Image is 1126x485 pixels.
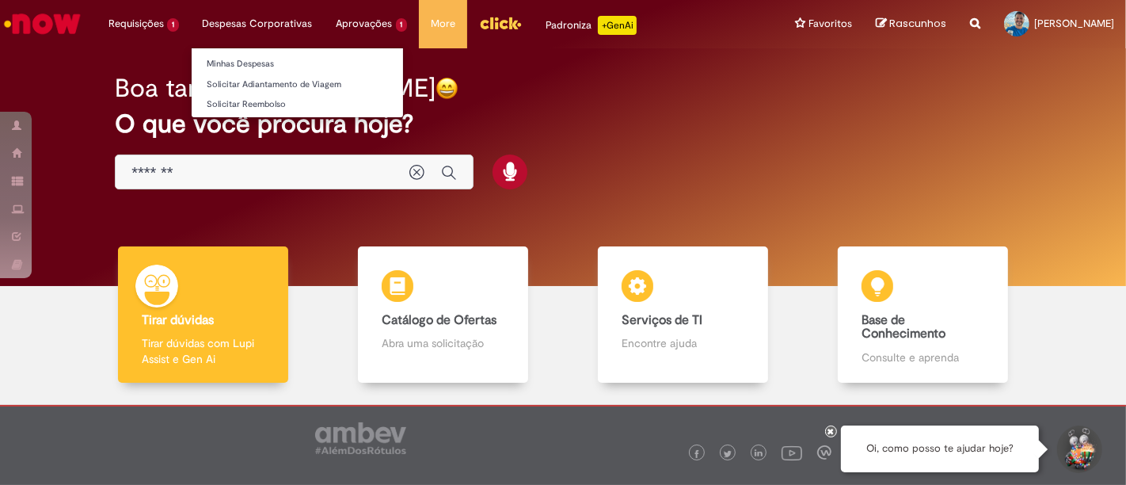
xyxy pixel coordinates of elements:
b: Serviços de TI [622,312,702,328]
p: Encontre ajuda [622,335,744,351]
h2: O que você procura hoje? [115,110,1011,138]
ul: Despesas Corporativas [191,48,404,118]
span: Requisições [108,16,164,32]
p: Consulte e aprenda [862,349,983,365]
b: Catálogo de Ofertas [382,312,496,328]
a: Tirar dúvidas Tirar dúvidas com Lupi Assist e Gen Ai [83,246,323,384]
span: 1 [396,18,408,32]
img: happy-face.png [436,77,458,100]
p: Tirar dúvidas com Lupi Assist e Gen Ai [142,335,264,367]
a: Base de Conhecimento Consulte e aprenda [803,246,1043,384]
div: Oi, como posso te ajudar hoje? [841,426,1039,472]
a: Solicitar Adiantamento de Viagem [192,76,403,94]
img: logo_footer_linkedin.png [755,449,763,459]
img: click_logo_yellow_360x200.png [479,11,522,35]
a: Solicitar Reembolso [192,96,403,113]
a: Serviços de TI Encontre ajuda [563,246,803,384]
span: Aprovações [337,16,393,32]
span: [PERSON_NAME] [1034,17,1114,30]
span: Rascunhos [889,16,946,31]
img: logo_footer_workplace.png [817,445,831,460]
img: logo_footer_twitter.png [724,450,732,458]
img: ServiceNow [2,8,83,40]
p: Abra uma solicitação [382,335,504,351]
span: Favoritos [808,16,852,32]
h2: Boa tarde, [PERSON_NAME] [115,74,436,102]
span: More [431,16,455,32]
div: Padroniza [546,16,637,35]
b: Base de Conhecimento [862,312,945,342]
b: Tirar dúvidas [142,312,214,328]
img: logo_footer_youtube.png [782,442,802,463]
a: Catálogo de Ofertas Abra uma solicitação [323,246,563,384]
p: +GenAi [598,16,637,35]
img: logo_footer_ambev_rotulo_gray.png [315,422,406,454]
img: logo_footer_facebook.png [693,450,701,458]
a: Rascunhos [876,17,946,32]
span: Despesas Corporativas [203,16,313,32]
button: Iniciar Conversa de Suporte [1055,426,1102,473]
span: 1 [167,18,179,32]
a: Minhas Despesas [192,55,403,73]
